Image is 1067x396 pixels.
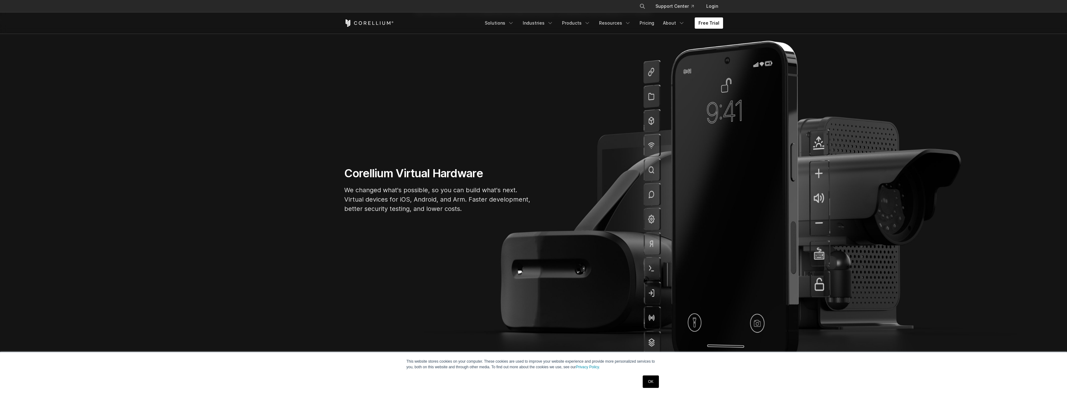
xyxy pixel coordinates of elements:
[481,17,518,29] a: Solutions
[632,1,723,12] div: Navigation Menu
[701,1,723,12] a: Login
[344,166,531,180] h1: Corellium Virtual Hardware
[695,17,723,29] a: Free Trial
[636,17,658,29] a: Pricing
[344,185,531,213] p: We changed what's possible, so you can build what's next. Virtual devices for iOS, Android, and A...
[344,19,394,27] a: Corellium Home
[519,17,557,29] a: Industries
[637,1,648,12] button: Search
[659,17,688,29] a: About
[643,375,659,388] a: OK
[650,1,699,12] a: Support Center
[595,17,635,29] a: Resources
[481,17,723,29] div: Navigation Menu
[558,17,594,29] a: Products
[407,359,661,370] p: This website stores cookies on your computer. These cookies are used to improve your website expe...
[576,365,600,369] a: Privacy Policy.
